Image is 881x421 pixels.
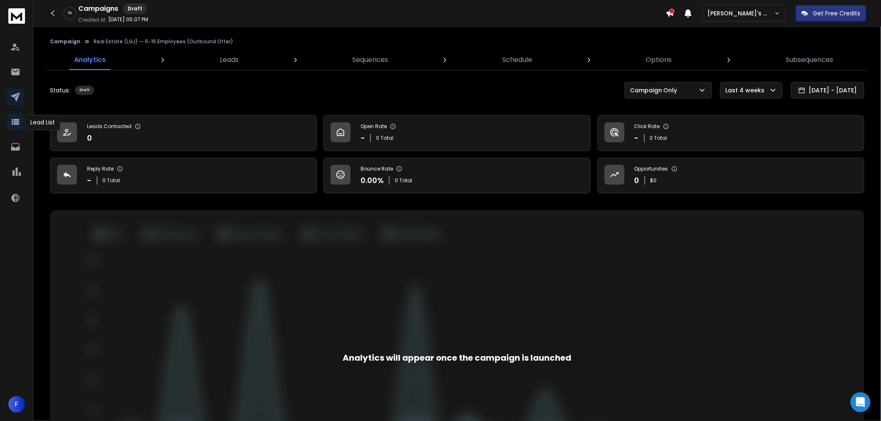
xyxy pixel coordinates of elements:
[502,55,532,65] p: Schedule
[78,4,118,14] h1: Campaigns
[786,55,834,65] p: Subsequences
[25,115,60,131] div: Lead List
[646,55,672,65] p: Options
[361,123,387,130] p: Open Rate
[94,38,233,45] p: Real Estate (LGJ) — 5-15 Employees (Outbound Offer)
[87,132,92,144] p: 0
[220,55,239,65] p: Leads
[726,86,768,94] p: Last 4 weeks
[395,177,412,184] p: 0 Total
[50,158,317,193] a: Reply Rate-0 Total
[635,123,660,130] p: Click Rate
[650,135,667,141] p: 0 Total
[376,135,393,141] p: 0 Total
[348,50,393,70] a: Sequences
[650,177,657,184] p: $ 0
[324,158,590,193] a: Bounce Rate0.00%0 Total
[75,86,94,95] div: Draft
[68,11,72,16] p: 0 %
[50,115,317,151] a: Leads Contacted0
[708,9,774,17] p: [PERSON_NAME]'s Workspace
[324,115,590,151] a: Open Rate-0 Total
[497,50,537,70] a: Schedule
[343,352,572,364] div: Analytics will appear once the campaign is launched
[50,86,70,94] p: Status:
[630,86,681,94] p: Campaign Only
[851,392,871,412] div: Open Intercom Messenger
[353,55,388,65] p: Sequences
[102,177,120,184] p: 0 Total
[635,166,668,172] p: Opportunities
[597,158,864,193] a: Opportunities0$0
[8,8,25,24] img: logo
[78,17,107,23] p: Created At:
[123,3,147,14] div: Draft
[87,123,132,130] p: Leads Contacted
[108,16,148,23] p: [DATE] 05:07 PM
[74,55,106,65] p: Analytics
[791,82,864,99] button: [DATE] - [DATE]
[361,166,393,172] p: Bounce Rate
[796,5,866,22] button: Get Free Credits
[641,50,677,70] a: Options
[8,396,25,413] button: F
[361,132,365,144] p: -
[635,175,640,186] p: 0
[597,115,864,151] a: Click Rate-0 Total
[781,50,839,70] a: Subsequences
[361,175,384,186] p: 0.00 %
[635,132,639,144] p: -
[69,50,111,70] a: Analytics
[87,166,114,172] p: Reply Rate
[87,175,92,186] p: -
[215,50,244,70] a: Leads
[50,38,80,45] button: Campaign
[813,9,861,17] p: Get Free Credits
